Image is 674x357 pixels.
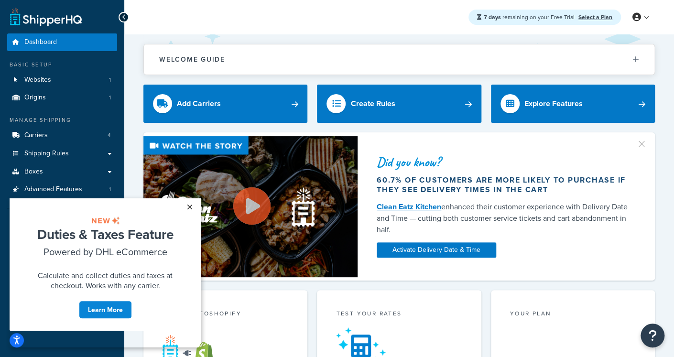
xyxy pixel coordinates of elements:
div: Explore Features [524,97,583,110]
h2: Welcome Guide [159,56,225,63]
button: Open Resource Center [641,324,664,347]
span: Dashboard [24,38,57,46]
span: Carriers [24,131,48,140]
div: Add Carriers [177,97,221,110]
span: Websites [24,76,51,84]
li: Websites [7,71,117,89]
span: 1 [109,76,111,84]
a: Explore Features [491,85,655,123]
a: Websites1 [7,71,117,89]
strong: 7 days [484,13,501,22]
a: Test Your Rates [7,226,117,243]
div: Test your rates [336,309,462,320]
span: Duties & Taxes Feature [28,26,164,45]
div: Create Rules [350,97,395,110]
span: 1 [109,185,111,194]
span: Powered by DHL eCommerce [34,46,158,60]
span: Origins [24,94,46,102]
a: Add Carriers [143,85,307,123]
div: Your Plan [510,309,636,320]
div: Resources [7,216,117,224]
li: Advanced Features [7,181,117,198]
a: Origins1 [7,89,117,107]
div: Connect to Shopify [163,309,288,320]
a: Create Rules [317,85,481,123]
a: Analytics [7,261,117,279]
div: Basic Setup [7,61,117,69]
li: Origins [7,89,117,107]
a: Marketplace [7,244,117,261]
a: Activate Delivery Date & Time [377,242,496,258]
a: Shipping Rules [7,145,117,162]
span: 1 [109,94,111,102]
span: 4 [108,131,111,140]
li: Carriers [7,127,117,144]
div: 60.7% of customers are more likely to purchase if they see delivery times in the cart [377,175,632,195]
a: Learn More [69,102,122,120]
a: Carriers4 [7,127,117,144]
a: Advanced Features1 [7,181,117,198]
img: Video thumbnail [143,136,358,277]
div: Manage Shipping [7,116,117,124]
div: enhanced their customer experience with Delivery Date and Time — cutting both customer service ti... [377,201,632,236]
a: Select a Plan [578,13,612,22]
span: Advanced Features [24,185,82,194]
button: Welcome Guide [144,44,654,75]
span: remaining on your Free Trial [484,13,576,22]
a: Boxes [7,163,117,181]
a: Help Docs [7,279,117,296]
span: Boxes [24,168,43,176]
span: Calculate and collect duties and taxes at checkout. Works with any carrier. [28,72,163,92]
a: Dashboard [7,33,117,51]
span: Shipping Rules [24,150,69,158]
div: Did you know? [377,155,632,169]
a: Clean Eatz Kitchen [377,201,441,212]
